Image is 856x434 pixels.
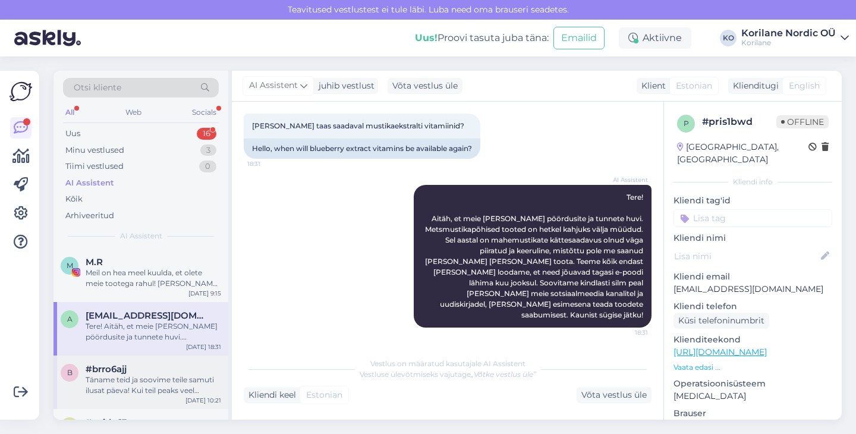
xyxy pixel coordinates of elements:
[314,80,374,92] div: juhib vestlust
[674,347,767,357] a: [URL][DOMAIN_NAME]
[63,105,77,120] div: All
[674,334,832,346] p: Klienditeekond
[603,175,648,184] span: AI Assistent
[674,232,832,244] p: Kliendi nimi
[676,80,712,92] span: Estonian
[86,257,103,268] span: M.R
[197,128,216,140] div: 16
[67,368,73,377] span: b
[776,115,829,128] span: Offline
[674,177,832,187] div: Kliendi info
[471,370,536,379] i: „Võtke vestlus üle”
[65,128,80,140] div: Uus
[720,30,737,46] div: KO
[86,321,221,342] div: Tere! Aitäh, et meie [PERSON_NAME] pöördusite ja tunnete huvi. Metsmustikapõhised tooted on hetke...
[188,289,221,298] div: [DATE] 9:15
[674,271,832,283] p: Kliendi email
[65,161,124,172] div: Tiimi vestlused
[619,27,691,49] div: Aktiivne
[74,81,121,94] span: Otsi kliente
[741,29,836,38] div: Korilane Nordic OÜ
[741,29,849,48] a: Korilane Nordic OÜKorilane
[67,261,73,270] span: M
[603,328,648,337] span: 18:31
[65,193,83,205] div: Kõik
[674,362,832,373] p: Vaata edasi ...
[360,370,536,379] span: Vestluse ülevõtmiseks vajutage
[190,105,219,120] div: Socials
[702,115,776,129] div: # pris1bwd
[370,359,525,368] span: Vestlus on määratud kasutajale AI Assistent
[120,231,162,241] span: AI Assistent
[674,390,832,402] p: [MEDICAL_DATA]
[306,389,342,401] span: Estonian
[728,80,779,92] div: Klienditugi
[185,396,221,405] div: [DATE] 10:21
[674,313,769,329] div: Küsi telefoninumbrit
[674,378,832,390] p: Operatsioonisüsteem
[674,194,832,207] p: Kliendi tag'id
[247,159,292,168] span: 18:31
[86,375,221,396] div: Täname teid ja soovime teile samuti ilusat päeva! Kui teil peaks veel küsimusi tekkima, oleme sii...
[789,80,820,92] span: English
[553,27,605,49] button: Emailid
[674,283,832,295] p: [EMAIL_ADDRESS][DOMAIN_NAME]
[388,78,462,94] div: Võta vestlus üle
[577,387,652,403] div: Võta vestlus üle
[10,80,32,103] img: Askly Logo
[415,32,438,43] b: Uus!
[637,80,666,92] div: Klient
[244,139,480,159] div: Hello, when will blueberry extract vitamins be available again?
[249,79,298,92] span: AI Assistent
[86,417,127,428] span: #zpitla63
[65,144,124,156] div: Minu vestlused
[199,161,216,172] div: 0
[674,300,832,313] p: Kliendi telefon
[200,144,216,156] div: 3
[252,121,464,130] span: [PERSON_NAME] taas saadaval mustikaekstralti vitamiinid?
[67,315,73,323] span: a
[65,177,114,189] div: AI Assistent
[677,141,808,166] div: [GEOGRAPHIC_DATA], [GEOGRAPHIC_DATA]
[741,38,836,48] div: Korilane
[674,407,832,420] p: Brauser
[684,119,689,128] span: p
[244,389,296,401] div: Kliendi keel
[123,105,144,120] div: Web
[415,31,549,45] div: Proovi tasuta juba täna:
[86,268,221,289] div: Meil on hea meel kuulda, et olete meie tootega rahul! [PERSON_NAME] endast parima, et see peagi t...
[86,310,209,321] span: aasmakristina@gmail.com
[674,250,819,263] input: Lisa nimi
[186,342,221,351] div: [DATE] 18:31
[86,364,127,375] span: #brro6ajj
[65,210,114,222] div: Arhiveeritud
[674,209,832,227] input: Lisa tag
